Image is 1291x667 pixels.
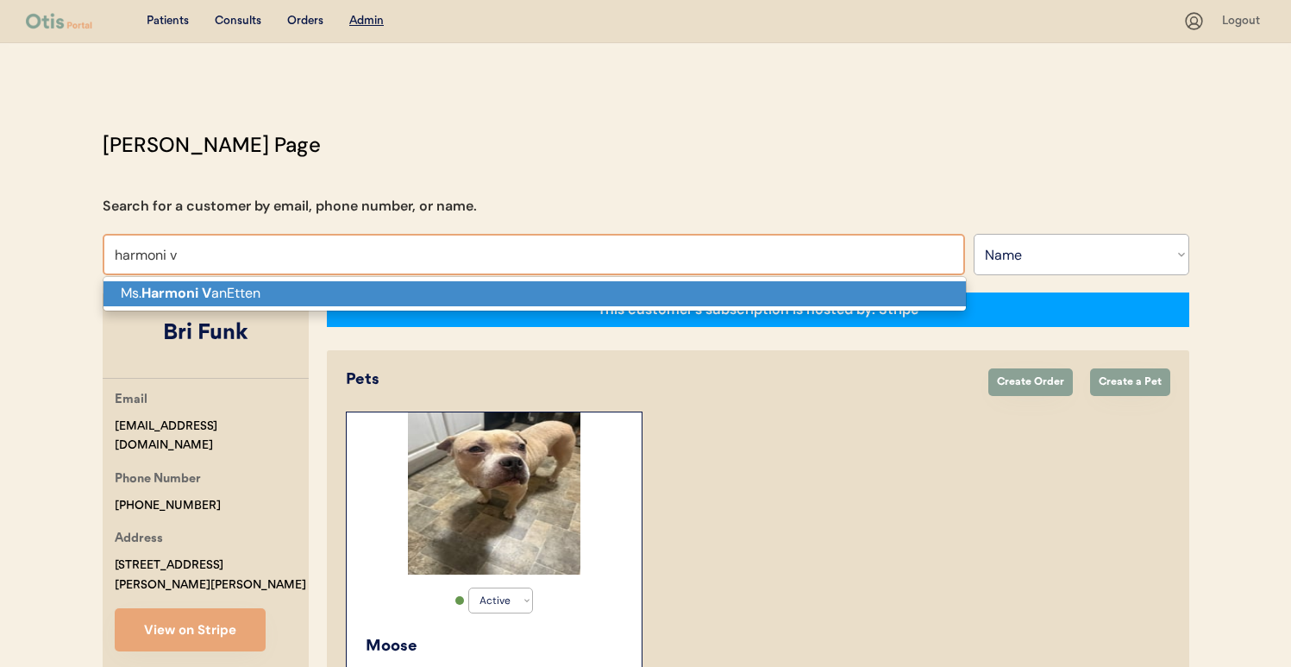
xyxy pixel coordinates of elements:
[115,469,201,491] div: Phone Number
[103,196,477,217] div: Search for a customer by email, phone number, or name.
[103,234,965,275] input: Search by name
[115,529,163,551] div: Address
[366,635,624,658] div: Moose
[115,496,221,516] div: [PHONE_NUMBER]
[349,15,384,27] u: Admin
[346,368,971,392] div: Pets
[988,368,1073,396] button: Create Order
[1222,13,1265,30] div: Logout
[115,556,309,595] div: [STREET_ADDRESS][PERSON_NAME][PERSON_NAME]
[287,13,323,30] div: Orders
[1090,368,1170,396] button: Create a Pet
[408,412,580,575] img: IMG_3218.jpeg
[215,13,261,30] div: Consults
[115,608,266,651] button: View on Stripe
[115,390,147,412] div: Email
[115,417,309,456] div: [EMAIL_ADDRESS][DOMAIN_NAME]
[141,284,211,302] strong: Harmoni V
[103,129,321,160] div: [PERSON_NAME] Page
[103,318,309,350] div: Bri Funk
[103,281,966,306] p: Ms. anEtten
[147,13,189,30] div: Patients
